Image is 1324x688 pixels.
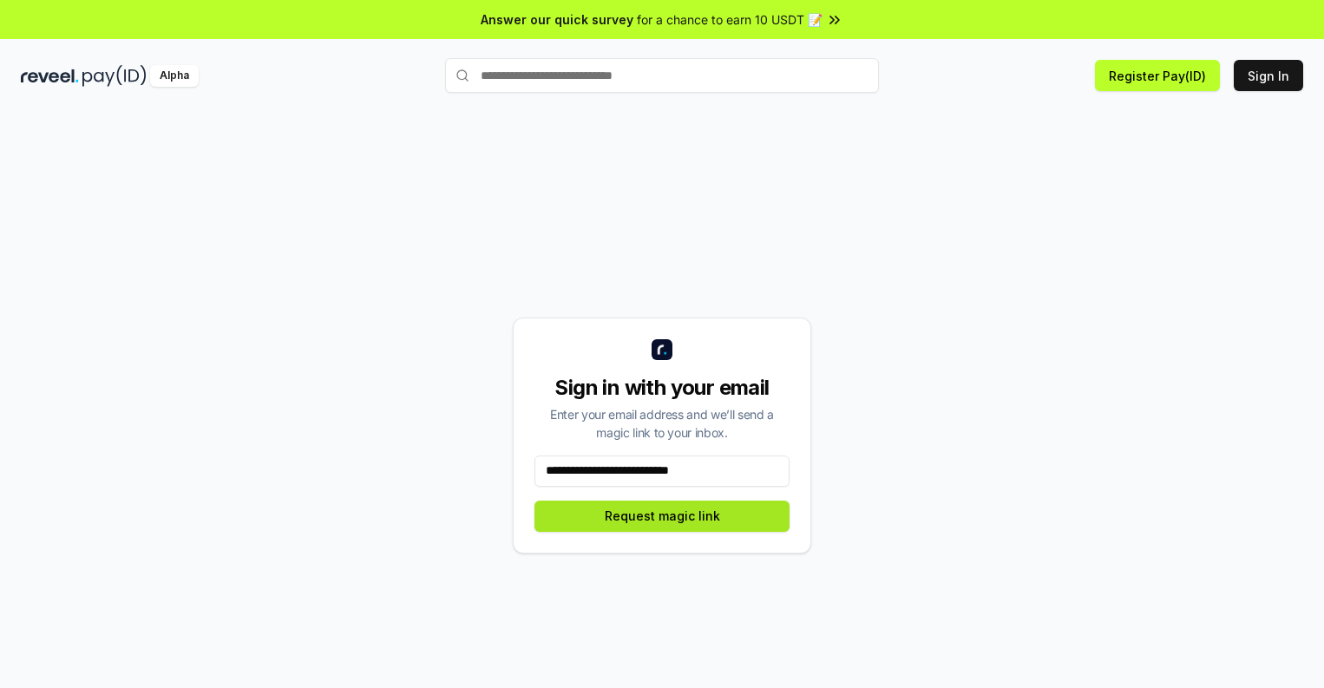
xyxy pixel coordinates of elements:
span: Answer our quick survey [481,10,633,29]
div: Alpha [150,65,199,87]
button: Register Pay(ID) [1095,60,1220,91]
img: logo_small [652,339,672,360]
span: for a chance to earn 10 USDT 📝 [637,10,823,29]
img: reveel_dark [21,65,79,87]
button: Sign In [1234,60,1303,91]
div: Sign in with your email [534,374,790,402]
button: Request magic link [534,501,790,532]
div: Enter your email address and we’ll send a magic link to your inbox. [534,405,790,442]
img: pay_id [82,65,147,87]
